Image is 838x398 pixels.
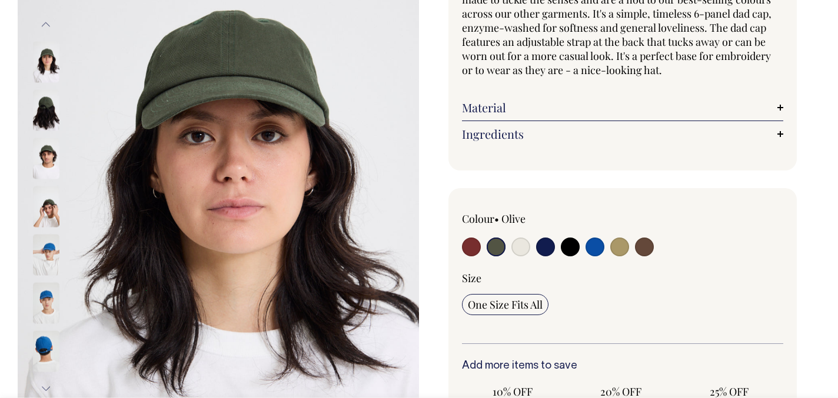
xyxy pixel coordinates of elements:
[494,212,499,226] span: •
[37,12,55,38] button: Previous
[462,212,590,226] div: Colour
[462,101,783,115] a: Material
[33,138,59,179] img: olive
[33,282,59,323] img: worker-blue
[33,41,59,82] img: olive
[33,330,59,372] img: worker-blue
[462,271,783,285] div: Size
[462,360,783,372] h6: Add more items to save
[33,186,59,227] img: olive
[462,294,548,315] input: One Size Fits All
[468,297,543,312] span: One Size Fits All
[462,127,783,141] a: Ingredients
[33,89,59,131] img: olive
[501,212,526,226] label: Olive
[33,234,59,275] img: worker-blue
